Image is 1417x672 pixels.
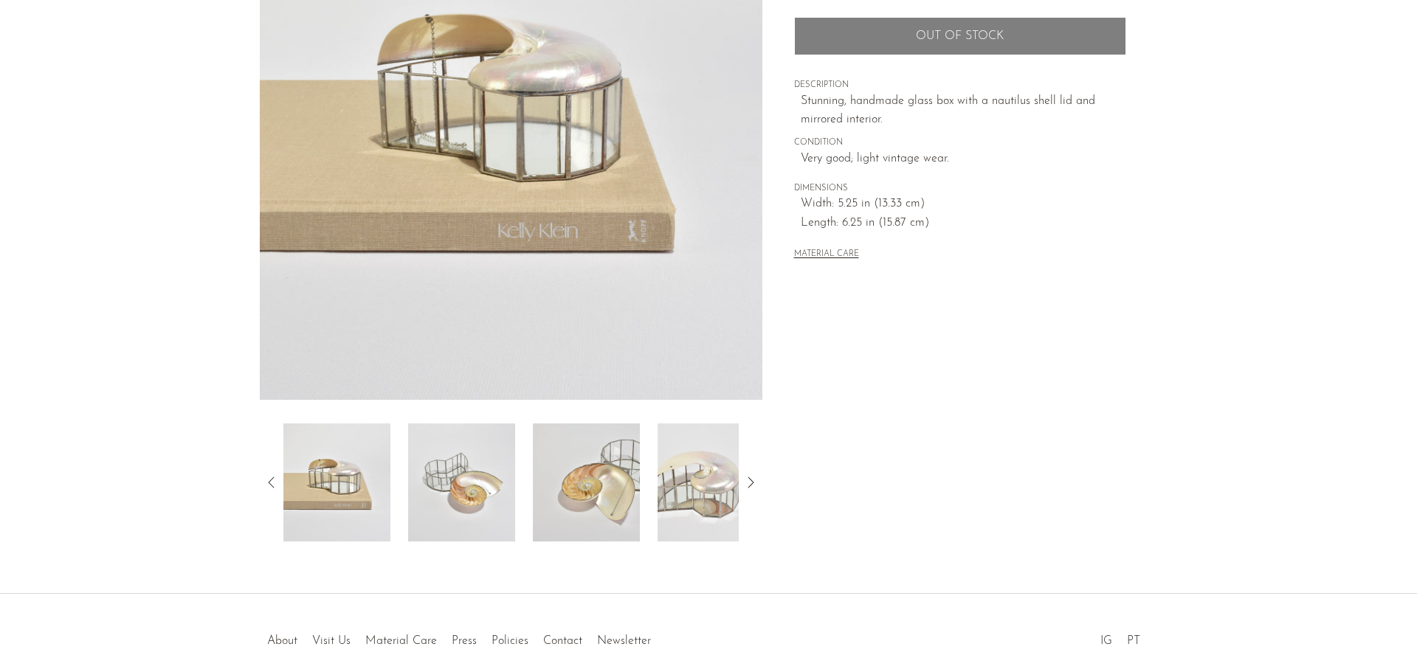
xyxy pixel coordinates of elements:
[801,92,1126,130] p: Stunning, handmade glass box with a nautilus shell lid and mirrored interior.
[260,623,658,651] ul: Quick links
[794,182,1126,195] span: DIMENSIONS
[267,635,297,647] a: About
[312,635,351,647] a: Visit Us
[408,423,515,541] img: Nautilus Shell Box
[794,136,1126,150] span: CONDITION
[801,214,1126,233] span: Length: 6.25 in (15.87 cm)
[794,17,1126,55] button: Add to cart
[801,195,1126,214] span: Width: 5.25 in (13.33 cm)
[492,635,528,647] a: Policies
[533,423,640,541] img: Nautilus Shell Box
[916,30,1004,44] span: Out of stock
[794,79,1126,92] span: DESCRIPTION
[543,635,582,647] a: Contact
[1100,635,1112,647] a: IG
[801,150,1126,169] span: Very good; light vintage wear.
[1093,623,1148,651] ul: Social Medias
[283,423,390,541] img: Nautilus Shell Box
[365,635,437,647] a: Material Care
[794,249,859,260] button: MATERIAL CARE
[1127,635,1140,647] a: PT
[658,423,765,541] img: Nautilus Shell Box
[452,635,477,647] a: Press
